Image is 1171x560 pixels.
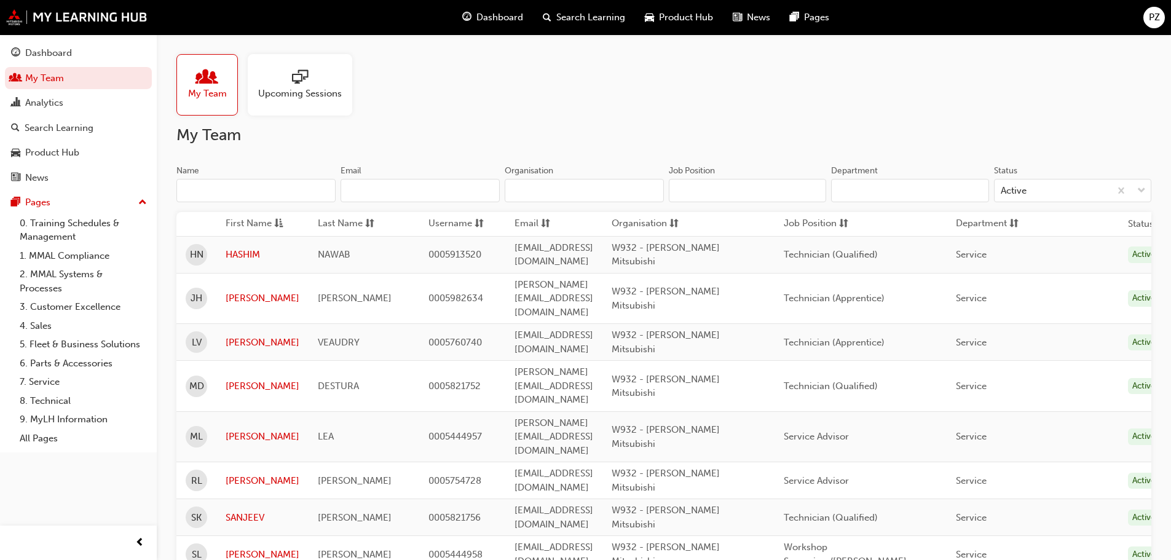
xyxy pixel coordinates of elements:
[669,179,826,202] input: Job Position
[747,10,770,25] span: News
[318,549,392,560] span: [PERSON_NAME]
[612,468,720,493] span: W932 - [PERSON_NAME] Mitsubishi
[635,5,723,30] a: car-iconProduct Hub
[292,69,308,87] span: sessionType_ONLINE_URL-icon
[5,141,152,164] a: Product Hub
[341,179,500,202] input: Email
[612,424,720,449] span: W932 - [PERSON_NAME] Mitsubishi
[428,381,481,392] span: 0005821752
[258,87,342,101] span: Upcoming Sessions
[318,249,350,260] span: NAWAB
[5,191,152,214] button: Pages
[25,146,79,160] div: Product Hub
[956,431,987,442] span: Service
[15,410,152,429] a: 9. MyLH Information
[15,214,152,246] a: 0. Training Schedules & Management
[191,291,202,306] span: JH
[790,10,799,25] span: pages-icon
[994,165,1017,177] div: Status
[25,96,63,110] div: Analytics
[541,216,550,232] span: sorting-icon
[556,10,625,25] span: Search Learning
[341,165,361,177] div: Email
[318,337,360,348] span: VEAUDRY
[25,195,50,210] div: Pages
[428,431,482,442] span: 0005444957
[190,248,203,262] span: HN
[784,216,837,232] span: Job Position
[15,429,152,448] a: All Pages
[784,293,885,304] span: Technician (Apprentice)
[318,381,359,392] span: DESTURA
[318,216,385,232] button: Last Namesorting-icon
[956,337,987,348] span: Service
[192,336,202,350] span: LV
[505,165,553,177] div: Organisation
[956,381,987,392] span: Service
[318,475,392,486] span: [PERSON_NAME]
[191,474,202,488] span: RL
[784,512,878,523] span: Technician (Qualified)
[428,475,481,486] span: 0005754728
[1128,246,1160,263] div: Active
[515,216,582,232] button: Emailsorting-icon
[15,317,152,336] a: 4. Sales
[318,512,392,523] span: [PERSON_NAME]
[176,179,336,202] input: Name
[515,366,593,405] span: [PERSON_NAME][EMAIL_ADDRESS][DOMAIN_NAME]
[515,242,593,267] span: [EMAIL_ADDRESS][DOMAIN_NAME]
[428,549,483,560] span: 0005444958
[6,9,148,25] a: mmal
[612,329,720,355] span: W932 - [PERSON_NAME] Mitsubishi
[15,354,152,373] a: 6. Parts & Accessories
[15,335,152,354] a: 5. Fleet & Business Solutions
[428,512,481,523] span: 0005821756
[11,173,20,184] span: news-icon
[612,505,720,530] span: W932 - [PERSON_NAME] Mitsubishi
[831,179,988,202] input: Department
[5,92,152,114] a: Analytics
[612,216,679,232] button: Organisationsorting-icon
[5,67,152,90] a: My Team
[15,265,152,298] a: 2. MMAL Systems & Processes
[1128,290,1160,307] div: Active
[25,46,72,60] div: Dashboard
[956,293,987,304] span: Service
[226,430,299,444] a: [PERSON_NAME]
[226,511,299,525] a: SANJEEV
[226,248,299,262] a: HASHIM
[11,123,20,134] span: search-icon
[5,39,152,191] button: DashboardMy TeamAnalyticsSearch LearningProduct HubNews
[515,216,538,232] span: Email
[226,336,299,350] a: [PERSON_NAME]
[189,379,204,393] span: MD
[176,165,199,177] div: Name
[612,216,667,232] span: Organisation
[11,98,20,109] span: chart-icon
[645,10,654,25] span: car-icon
[15,298,152,317] a: 3. Customer Excellence
[318,216,363,232] span: Last Name
[784,475,849,486] span: Service Advisor
[176,54,248,116] a: My Team
[475,216,484,232] span: sorting-icon
[15,392,152,411] a: 8. Technical
[226,216,272,232] span: First Name
[5,167,152,189] a: News
[1001,184,1027,198] div: Active
[15,246,152,266] a: 1. MMAL Compliance
[1128,428,1160,445] div: Active
[505,179,664,202] input: Organisation
[428,249,481,260] span: 0005913520
[476,10,523,25] span: Dashboard
[11,73,20,84] span: people-icon
[780,5,839,30] a: pages-iconPages
[226,379,299,393] a: [PERSON_NAME]
[784,337,885,348] span: Technician (Apprentice)
[669,216,679,232] span: sorting-icon
[784,381,878,392] span: Technician (Qualified)
[25,171,49,185] div: News
[543,10,551,25] span: search-icon
[1128,510,1160,526] div: Active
